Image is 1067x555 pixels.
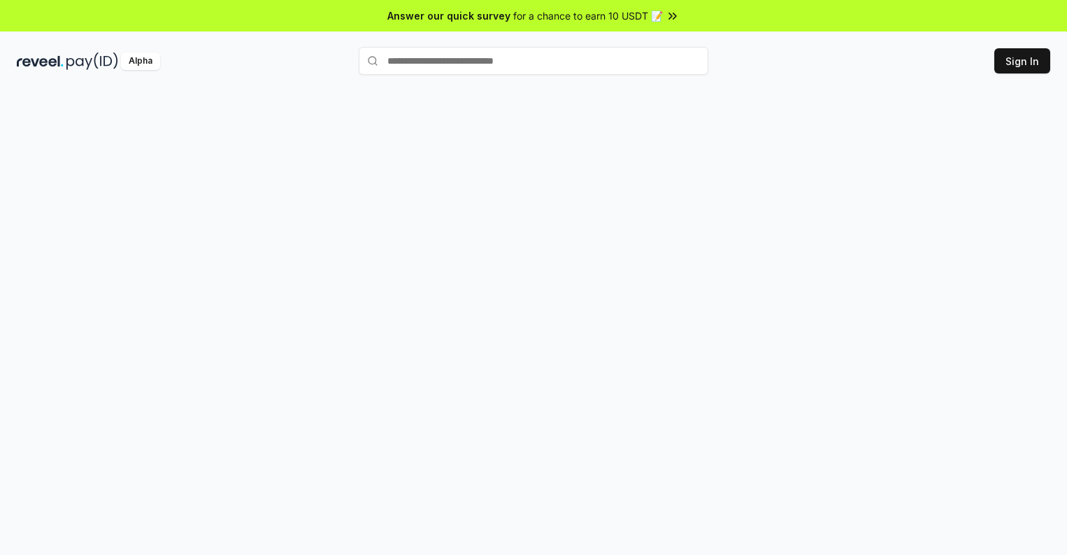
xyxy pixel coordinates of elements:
[17,52,64,70] img: reveel_dark
[994,48,1050,73] button: Sign In
[387,8,510,23] span: Answer our quick survey
[121,52,160,70] div: Alpha
[513,8,663,23] span: for a chance to earn 10 USDT 📝
[66,52,118,70] img: pay_id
